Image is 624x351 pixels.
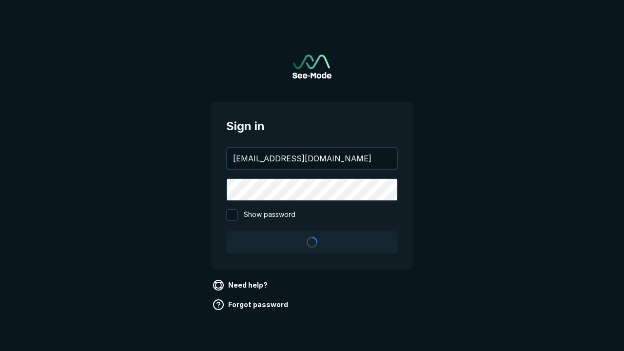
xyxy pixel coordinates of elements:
a: Need help? [211,277,272,293]
img: See-Mode Logo [292,55,331,78]
a: Go to sign in [292,55,331,78]
span: Show password [244,209,295,221]
a: Forgot password [211,297,292,312]
input: your@email.com [227,148,397,169]
span: Sign in [226,117,398,135]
